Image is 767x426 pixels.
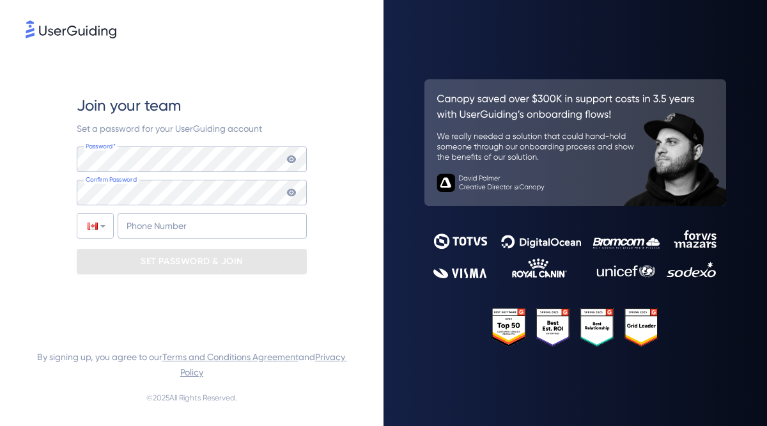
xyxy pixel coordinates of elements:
[118,213,307,239] input: Phone Number
[77,214,113,238] div: Canada: + 1
[424,79,726,205] img: 26c0aa7c25a843aed4baddd2b5e0fa68.svg
[492,308,658,346] img: 25303e33045975176eb484905ab012ff.svg
[77,95,181,116] span: Join your team
[141,251,243,272] p: SET PASSWORD & JOIN
[433,230,717,279] img: 9302ce2ac39453076f5bc0f2f2ca889b.svg
[26,20,116,38] img: 8faab4ba6bc7696a72372aa768b0286c.svg
[146,390,237,406] span: © 2025 All Rights Reserved.
[26,349,358,380] span: By signing up, you agree to our and
[162,352,298,362] a: Terms and Conditions Agreement
[77,123,262,134] span: Set a password for your UserGuiding account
